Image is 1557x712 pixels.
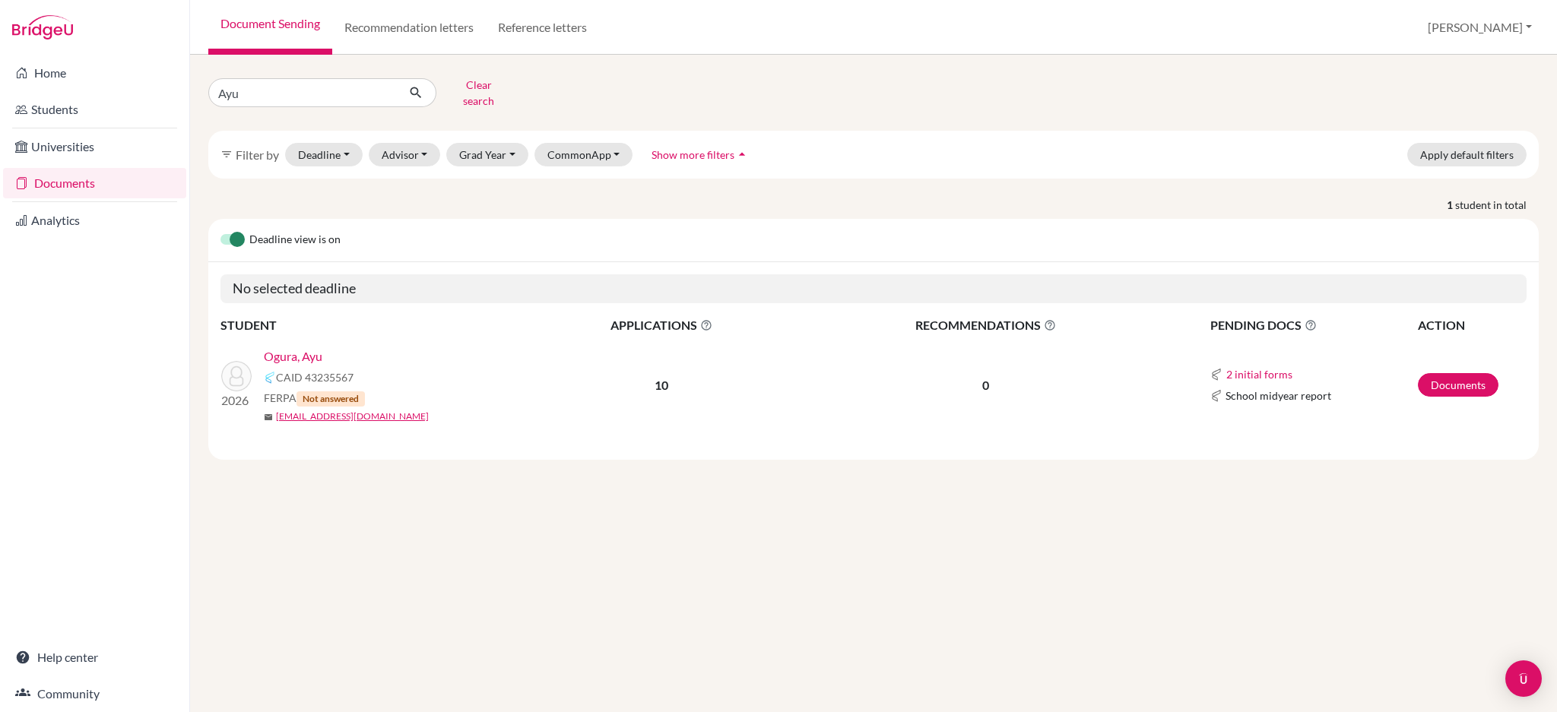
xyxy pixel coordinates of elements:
[264,347,322,365] a: Ogura, Ayu
[276,410,429,423] a: [EMAIL_ADDRESS][DOMAIN_NAME]
[220,274,1527,303] h5: No selected deadline
[799,376,1173,394] p: 0
[1455,197,1539,213] span: student in total
[369,143,441,166] button: Advisor
[221,391,252,410] p: 2026
[3,168,186,198] a: Documents
[285,143,363,166] button: Deadline
[525,316,798,334] span: APPLICATIONS
[221,361,252,391] img: Ogura, Ayu
[446,143,528,166] button: Grad Year
[3,58,186,88] a: Home
[236,147,279,162] span: Filter by
[12,15,73,40] img: Bridge-U
[3,642,186,672] a: Help center
[652,148,734,161] span: Show more filters
[3,131,186,162] a: Universities
[1210,390,1222,402] img: Common App logo
[639,143,763,166] button: Show more filtersarrow_drop_up
[264,372,276,384] img: Common App logo
[3,94,186,125] a: Students
[208,78,397,107] input: Find student by name...
[1505,660,1542,697] div: Open Intercom Messenger
[276,369,354,385] span: CAID 43235567
[1210,369,1222,381] img: Common App logo
[1418,373,1498,397] a: Documents
[1417,315,1527,335] th: ACTION
[220,148,233,160] i: filter_list
[264,390,365,407] span: FERPA
[655,378,668,392] b: 10
[1421,13,1539,42] button: [PERSON_NAME]
[296,391,365,407] span: Not answered
[799,316,1173,334] span: RECOMMENDATIONS
[1226,365,1293,383] button: 2 initial forms
[436,73,521,112] button: Clear search
[249,231,341,249] span: Deadline view is on
[3,205,186,236] a: Analytics
[534,143,633,166] button: CommonApp
[1210,316,1416,334] span: PENDING DOCS
[1407,143,1527,166] button: Apply default filters
[1226,388,1331,403] span: School midyear report
[264,413,273,422] span: mail
[220,315,525,335] th: STUDENT
[734,147,750,162] i: arrow_drop_up
[1447,197,1455,213] strong: 1
[3,679,186,709] a: Community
